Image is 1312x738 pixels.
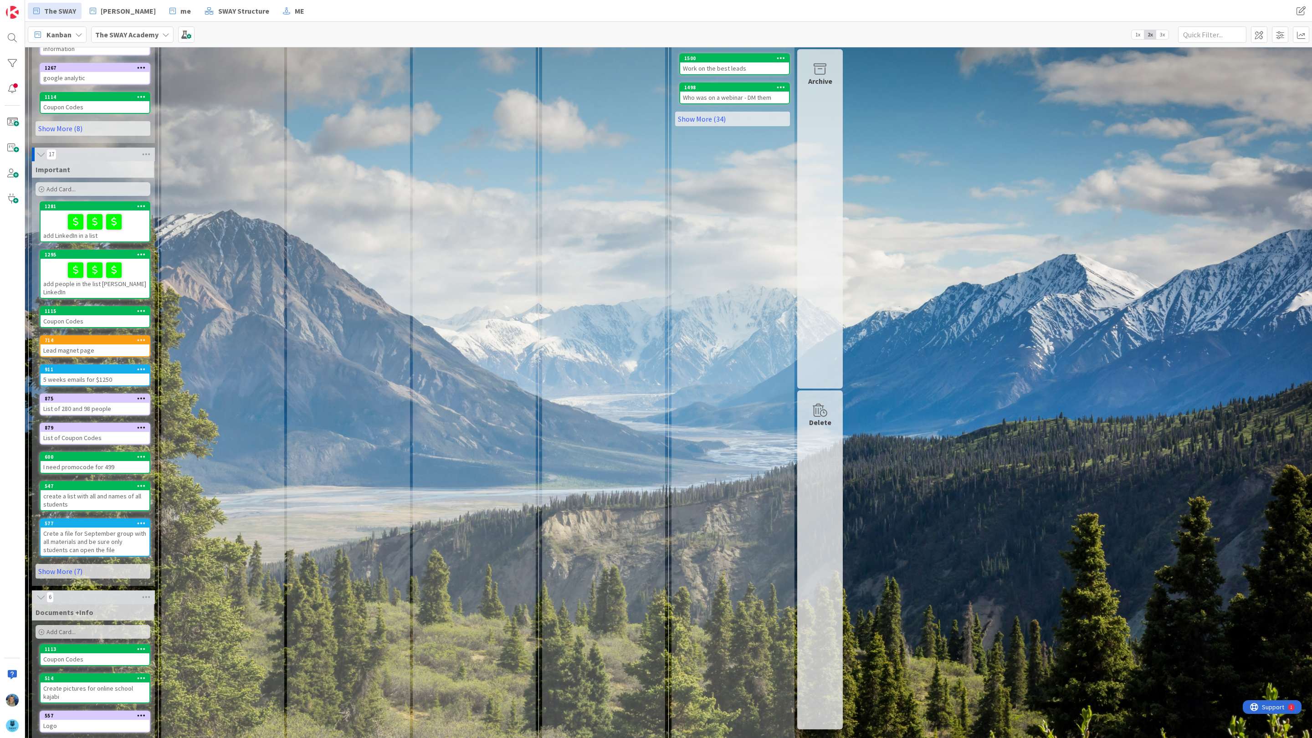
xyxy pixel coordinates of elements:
div: 577Crete a file for September group with all materials and be sure only students can open the file [41,519,149,556]
a: ME [277,3,310,19]
div: 1114 [41,93,149,101]
span: Documents +Info [36,608,93,617]
a: 1295add people in the list [PERSON_NAME] LinkedIn [40,250,150,299]
div: 1115 [41,307,149,315]
div: 1267 [45,65,149,71]
div: 1498 [684,84,789,91]
a: 1115Coupon Codes [40,306,150,328]
div: 1500 [684,55,789,61]
span: 6 [46,592,54,603]
div: 875 [45,395,149,402]
a: 9115 weeks emails for $1250 [40,364,150,386]
div: 9115 weeks emails for $1250 [41,365,149,385]
div: 1113Coupon Codes [41,645,149,665]
input: Quick Filter... [1178,26,1246,43]
a: 1500Work on the best leads [679,53,790,75]
div: I need promocode for 499 [41,461,149,473]
div: Lead magnet page [41,344,149,356]
a: [PERSON_NAME] [84,3,161,19]
div: 557Logo [41,712,149,732]
div: 1295add people in the list [PERSON_NAME] LinkedIn [41,251,149,298]
div: Who was on a webinar - DM them [680,92,789,103]
div: 1267 [41,64,149,72]
a: Show More (34) [675,112,790,126]
img: Visit kanbanzone.com [6,6,19,19]
a: 1113Coupon Codes [40,644,150,666]
div: 600 [41,453,149,461]
a: SWAY Structure [199,3,275,19]
div: 514 [45,675,149,682]
div: 714 [41,336,149,344]
div: Coupon Codes [41,101,149,113]
div: Crete a file for September group with all materials and be sure only students can open the file [41,528,149,556]
img: MA [6,694,19,707]
div: 879 [45,425,149,431]
span: Important [36,165,70,174]
div: create a list with all and names of all students [41,490,149,510]
a: 1498Who was on a webinar - DM them [679,82,790,104]
div: Create pictures for online school kajabi [41,682,149,702]
div: 1115 [45,308,149,314]
div: google analytic [41,72,149,84]
span: Support [19,1,41,12]
div: Logo [41,720,149,732]
span: 1x [1132,30,1144,39]
div: 1113 [45,646,149,652]
div: 1500Work on the best leads [680,54,789,74]
div: List of 280 and 98 people [41,403,149,415]
span: Kanban [46,29,72,40]
div: Work on the best leads [680,62,789,74]
a: Show More (7) [36,564,150,579]
span: Add Card... [46,628,76,636]
div: List of Coupon Codes [41,432,149,444]
a: 1114Coupon Codes [40,92,150,114]
a: 1267google analytic [40,63,150,85]
div: 1295 [45,251,149,258]
div: 514 [41,674,149,682]
a: 875List of 280 and 98 people [40,394,150,415]
div: 547create a list with all and names of all students [41,482,149,510]
span: Add Card... [46,185,76,193]
div: 1498Who was on a webinar - DM them [680,83,789,103]
img: avatar [6,719,19,732]
a: me [164,3,196,19]
div: 600 [45,454,149,460]
div: 1295 [41,251,149,259]
div: add LinkedIn in a list [41,210,149,241]
div: 1115Coupon Codes [41,307,149,327]
span: 2x [1144,30,1156,39]
a: 577Crete a file for September group with all materials and be sure only students can open the file [40,518,150,557]
div: 547 [41,482,149,490]
span: The SWAY [44,5,76,16]
a: Show More (8) [36,121,150,136]
a: 879List of Coupon Codes [40,423,150,445]
div: Coupon Codes [41,315,149,327]
span: 17 [46,149,56,160]
div: add people in the list [PERSON_NAME] LinkedIn [41,259,149,298]
a: 600I need promocode for 499 [40,452,150,474]
div: 557 [41,712,149,720]
div: Archive [808,76,832,87]
a: 714Lead magnet page [40,335,150,357]
a: 514Create pictures for online school kajabi [40,673,150,703]
div: Delete [809,417,831,428]
div: 879List of Coupon Codes [41,424,149,444]
div: 1500 [680,54,789,62]
span: me [180,5,191,16]
div: 577 [41,519,149,528]
div: 1281 [45,203,149,210]
span: SWAY Structure [218,5,269,16]
div: 1113 [41,645,149,653]
b: The SWAY Academy [95,30,159,39]
div: 600I need promocode for 499 [41,453,149,473]
div: 911 [41,365,149,374]
div: 1281add LinkedIn in a list [41,202,149,241]
div: 1114 [45,94,149,100]
div: 879 [41,424,149,432]
div: 875 [41,395,149,403]
div: 1281 [41,202,149,210]
div: 1114Coupon Codes [41,93,149,113]
a: 557Logo [40,711,150,733]
div: 5 weeks emails for $1250 [41,374,149,385]
span: ME [295,5,304,16]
